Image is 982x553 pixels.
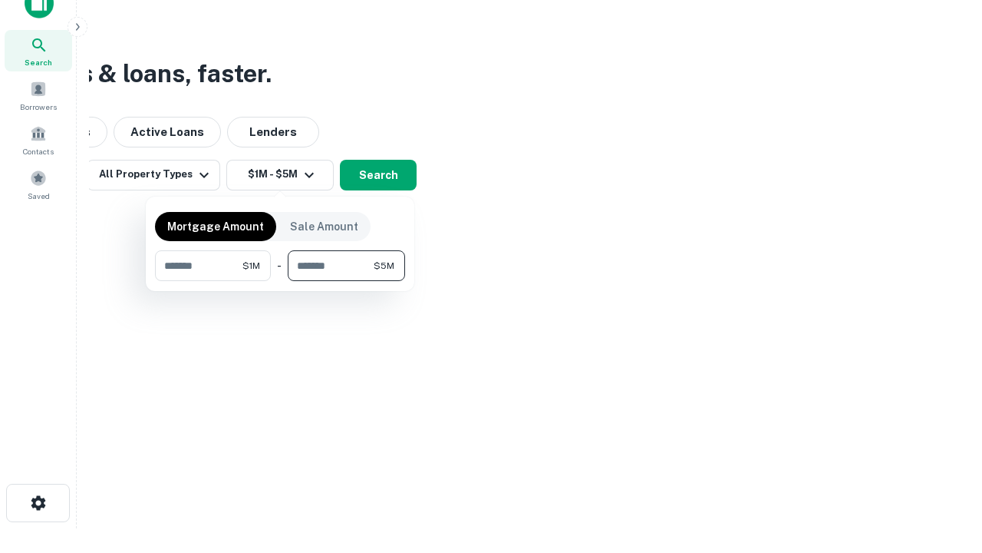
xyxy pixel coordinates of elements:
[242,259,260,273] span: $1M
[905,430,982,504] iframe: Chat Widget
[167,218,264,235] p: Mortgage Amount
[374,259,394,273] span: $5M
[290,218,358,235] p: Sale Amount
[277,250,282,281] div: -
